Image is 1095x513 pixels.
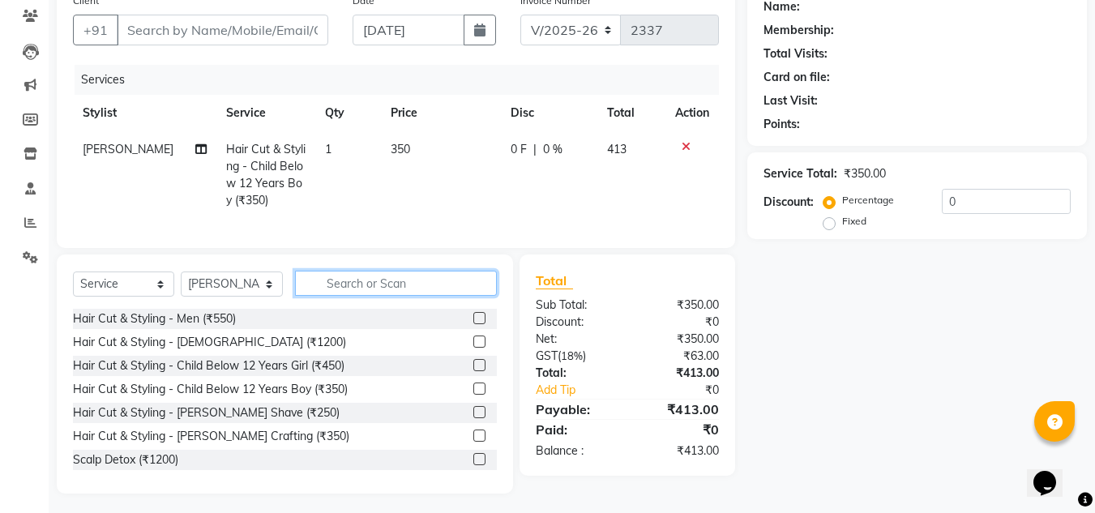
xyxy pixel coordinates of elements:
a: Add Tip [524,382,644,399]
div: Hair Cut & Styling - [PERSON_NAME] Shave (₹250) [73,404,340,421]
th: Total [597,95,666,131]
div: ₹0 [627,420,731,439]
input: Search by Name/Mobile/Email/Code [117,15,328,45]
span: 350 [391,142,410,156]
th: Stylist [73,95,216,131]
div: Hair Cut & Styling - Child Below 12 Years Girl (₹450) [73,357,344,374]
div: Net: [524,331,627,348]
div: Discount: [524,314,627,331]
div: Hair Cut & Styling - Child Below 12 Years Boy (₹350) [73,381,348,398]
button: +91 [73,15,118,45]
th: Service [216,95,315,131]
div: Card on file: [764,69,830,86]
div: Paid: [524,420,627,439]
th: Price [381,95,501,131]
div: Discount: [764,194,814,211]
div: ₹350.00 [844,165,886,182]
div: ₹413.00 [627,442,731,460]
th: Action [665,95,719,131]
span: 18% [561,349,583,362]
div: Payable: [524,400,627,419]
div: Membership: [764,22,834,39]
div: Scalp Detox (₹1200) [73,451,178,468]
div: Total: [524,365,627,382]
label: Percentage [842,193,894,207]
div: ₹63.00 [627,348,731,365]
th: Qty [315,95,381,131]
span: | [533,141,537,158]
div: Hair Cut & Styling - Men (₹550) [73,310,236,327]
div: ₹413.00 [627,365,731,382]
th: Disc [501,95,597,131]
span: Hair Cut & Styling - Child Below 12 Years Boy (₹350) [226,142,306,207]
div: Balance : [524,442,627,460]
div: Hair Cut & Styling - [PERSON_NAME] Crafting (₹350) [73,428,349,445]
label: Fixed [842,214,866,229]
div: Hair Cut & Styling - [DEMOGRAPHIC_DATA] (₹1200) [73,334,346,351]
div: ₹350.00 [627,297,731,314]
div: ₹350.00 [627,331,731,348]
span: 0 % [543,141,562,158]
iframe: chat widget [1027,448,1079,497]
div: Total Visits: [764,45,828,62]
input: Search or Scan [295,271,497,296]
span: Gst [536,348,558,363]
div: Service Total: [764,165,837,182]
div: ₹0 [627,314,731,331]
div: Services [75,65,731,95]
div: Last Visit: [764,92,818,109]
div: Points: [764,116,800,133]
span: 413 [607,142,627,156]
span: Total [536,272,573,289]
span: 0 F [511,141,527,158]
div: ₹0 [645,382,732,399]
div: ( ) [524,348,627,365]
div: ₹413.00 [627,400,731,419]
span: [PERSON_NAME] [83,142,173,156]
div: Sub Total: [524,297,627,314]
span: 1 [325,142,331,156]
